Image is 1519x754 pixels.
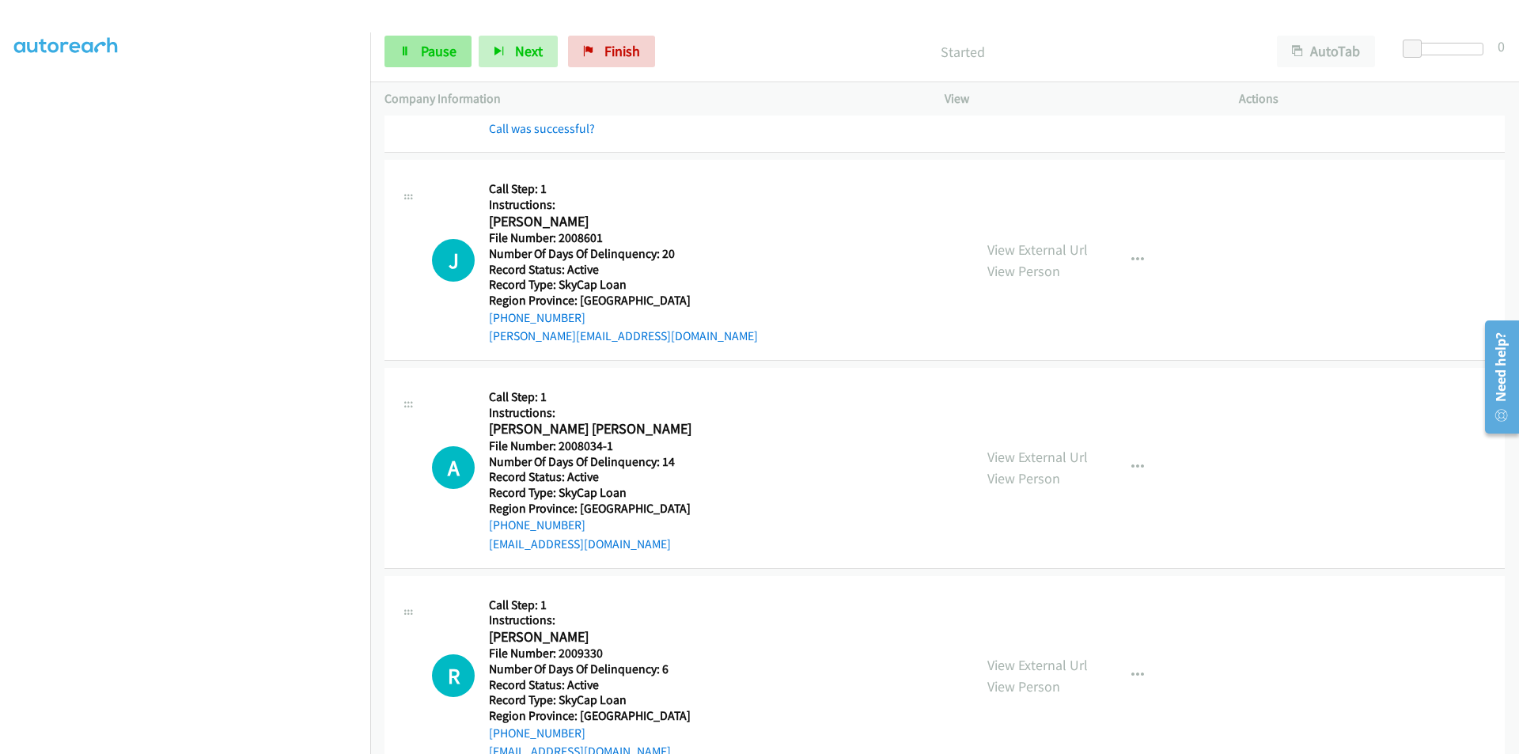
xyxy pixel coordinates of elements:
[489,246,758,262] h5: Number Of Days Of Delinquency: 20
[489,677,691,693] h5: Record Status: Active
[604,42,640,60] span: Finish
[489,262,758,278] h5: Record Status: Active
[489,536,671,551] a: [EMAIL_ADDRESS][DOMAIN_NAME]
[432,446,475,489] h1: A
[432,446,475,489] div: The call is yet to be attempted
[384,89,916,108] p: Company Information
[987,262,1060,280] a: View Person
[489,328,758,343] a: [PERSON_NAME][EMAIL_ADDRESS][DOMAIN_NAME]
[489,469,691,485] h5: Record Status: Active
[489,501,691,517] h5: Region Province: [GEOGRAPHIC_DATA]
[489,405,691,421] h5: Instructions:
[1473,314,1519,440] iframe: Resource Center
[489,121,595,136] a: Call was successful?
[489,197,758,213] h5: Instructions:
[515,42,543,60] span: Next
[987,469,1060,487] a: View Person
[489,517,585,532] a: [PHONE_NUMBER]
[489,438,691,454] h5: File Number: 2008034-1
[1239,89,1505,108] p: Actions
[489,628,691,646] h2: [PERSON_NAME]
[489,420,691,438] h2: [PERSON_NAME] [PERSON_NAME]
[432,654,475,697] div: The call is yet to be attempted
[987,677,1060,695] a: View Person
[676,41,1248,63] p: Started
[1277,36,1375,67] button: AutoTab
[568,36,655,67] a: Finish
[489,597,691,613] h5: Call Step: 1
[987,656,1088,674] a: View External Url
[987,241,1088,259] a: View External Url
[489,213,758,231] h2: [PERSON_NAME]
[489,661,691,677] h5: Number Of Days Of Delinquency: 6
[421,42,456,60] span: Pause
[489,230,758,246] h5: File Number: 2008601
[489,277,758,293] h5: Record Type: SkyCap Loan
[1411,43,1483,55] div: Delay between calls (in seconds)
[432,239,475,282] h1: J
[489,646,691,661] h5: File Number: 2009330
[945,89,1210,108] p: View
[489,181,758,197] h5: Call Step: 1
[489,726,585,741] a: [PHONE_NUMBER]
[489,293,758,309] h5: Region Province: [GEOGRAPHIC_DATA]
[489,389,691,405] h5: Call Step: 1
[432,654,475,697] h1: R
[489,708,691,724] h5: Region Province: [GEOGRAPHIC_DATA]
[1498,36,1505,57] div: 0
[479,36,558,67] button: Next
[489,612,691,628] h5: Instructions:
[489,692,691,708] h5: Record Type: SkyCap Loan
[489,454,691,470] h5: Number Of Days Of Delinquency: 14
[384,36,472,67] a: Pause
[489,485,691,501] h5: Record Type: SkyCap Loan
[489,310,585,325] a: [PHONE_NUMBER]
[987,448,1088,466] a: View External Url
